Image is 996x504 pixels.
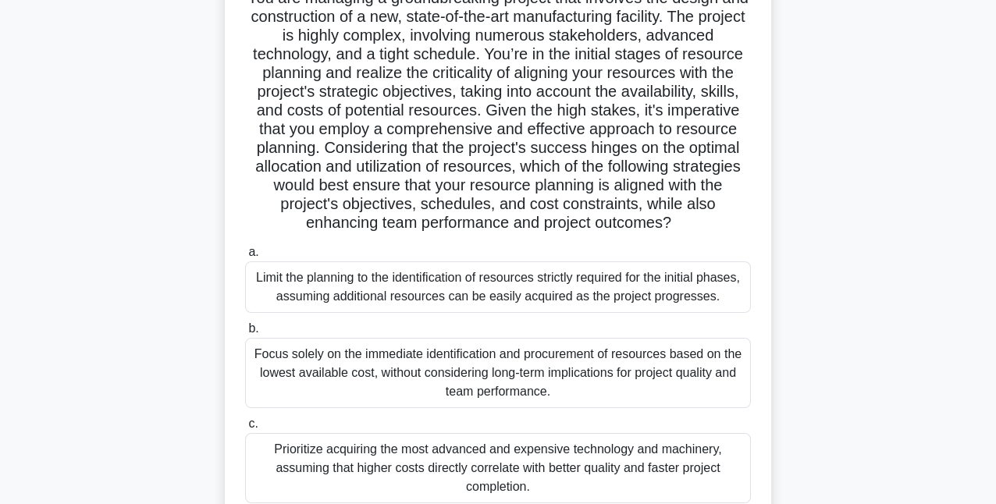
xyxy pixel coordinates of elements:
div: Limit the planning to the identification of resources strictly required for the initial phases, a... [245,261,751,313]
span: a. [248,245,258,258]
div: Focus solely on the immediate identification and procurement of resources based on the lowest ava... [245,338,751,408]
span: b. [248,321,258,335]
span: c. [248,417,258,430]
div: Prioritize acquiring the most advanced and expensive technology and machinery, assuming that high... [245,433,751,503]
